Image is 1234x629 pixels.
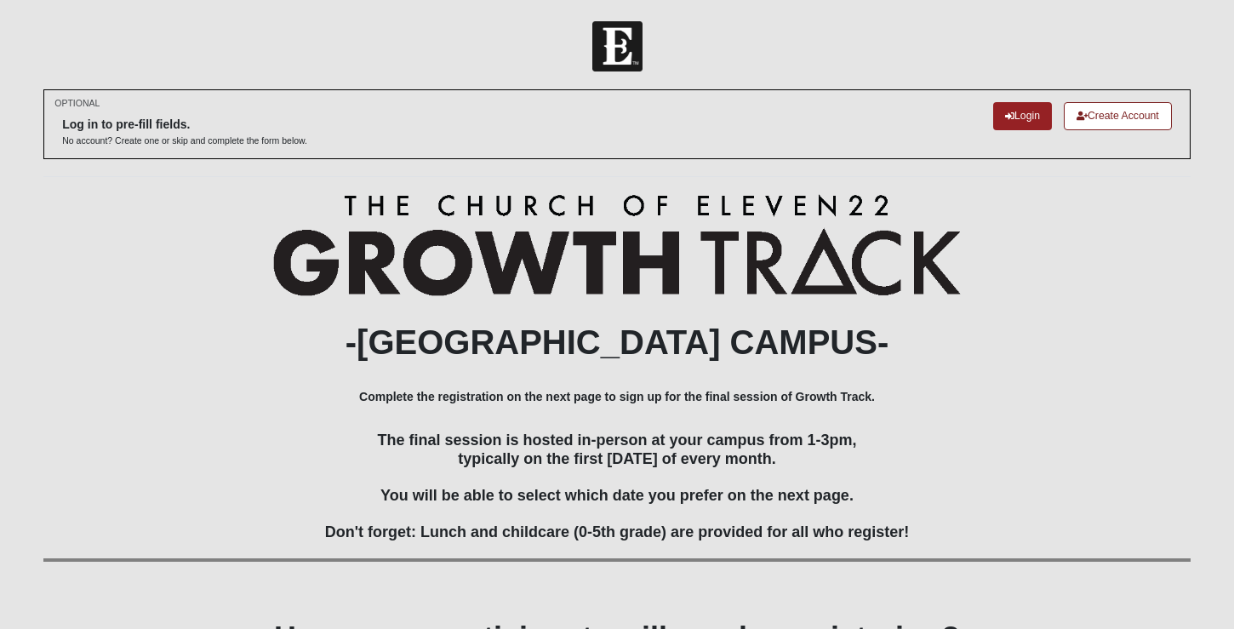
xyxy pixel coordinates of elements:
a: Login [993,102,1052,130]
a: Create Account [1064,102,1172,130]
span: Don't forget: Lunch and childcare (0-5th grade) are provided for all who register! [325,523,909,540]
p: No account? Create one or skip and complete the form below. [62,134,307,147]
img: Growth Track Logo [273,194,962,295]
span: typically on the first [DATE] of every month. [458,450,776,467]
span: The final session is hosted in-person at your campus from 1-3pm, [377,432,856,449]
b: Complete the registration on the next page to sign up for the final session of Growth Track. [359,390,875,403]
small: OPTIONAL [54,97,100,110]
h6: Log in to pre-fill fields. [62,117,307,132]
b: -[GEOGRAPHIC_DATA] CAMPUS- [346,323,889,361]
span: You will be able to select which date you prefer on the next page. [380,487,854,504]
img: Church of Eleven22 Logo [592,21,643,71]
